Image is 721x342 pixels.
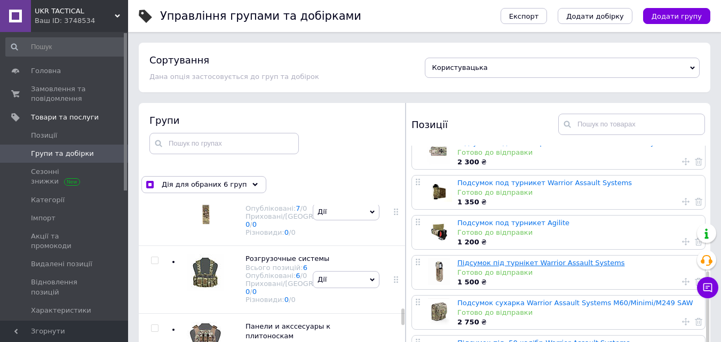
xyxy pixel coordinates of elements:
div: Готово до відправки [457,228,700,237]
div: Всього позицій: [245,264,360,272]
a: 0 [252,288,257,296]
div: Опубліковані: [245,204,360,212]
div: Ваш ID: 3748534 [35,16,128,26]
div: Приховані/[GEOGRAPHIC_DATA]: [245,280,360,296]
button: Додати групу [643,8,710,24]
div: Готово до відправки [457,268,700,277]
span: Товари та послуги [31,113,99,122]
span: / [289,228,296,236]
a: Підсумок під турнікет Warrior Assault Systems [457,259,625,267]
button: Додати добірку [558,8,632,24]
b: 1 200 [457,238,479,246]
b: 1 350 [457,198,479,206]
div: Приховані/[GEOGRAPHIC_DATA]: [245,212,360,228]
input: Пошук [5,37,126,57]
h4: Сортування [149,54,209,66]
div: 0 [291,228,295,236]
div: Готово до відправки [457,148,700,157]
span: / [300,204,307,212]
span: Категорії [31,195,65,205]
div: 0 [303,272,307,280]
a: 0 [245,288,250,296]
span: Дії [318,208,327,216]
a: 7 [296,204,300,212]
h1: Управління групами та добірками [160,10,361,22]
a: Видалити товар [695,197,702,206]
span: / [300,272,307,280]
input: Пошук по товарах [558,114,705,135]
b: 2 750 [457,318,479,326]
span: Дія для обраних 6 груп [162,180,247,189]
img: Розгрузочные системы [187,254,224,291]
span: Головна [31,66,61,76]
span: Видалені позиції [31,259,92,269]
a: 0 [252,220,257,228]
b: 2 300 [457,158,479,166]
span: Експорт [509,12,539,20]
button: Чат з покупцем [697,277,718,298]
img: Підсумки під рацію [187,187,224,224]
a: 0 [284,228,289,236]
span: / [250,288,257,296]
a: Видалити товар [695,317,702,327]
div: ₴ [457,317,700,327]
div: Різновиди: [245,228,360,236]
span: Панели и акссесуары к плитоноскам [245,322,330,340]
div: ₴ [457,197,700,207]
span: / [250,220,257,228]
span: Сезонні знижки [31,167,99,186]
a: Підсумок медичний горізонтальний Warrior Assault Systems [457,139,676,147]
span: Імпорт [31,213,56,223]
div: ₴ [457,237,700,247]
div: ₴ [457,277,700,287]
a: Подсумок под турникет Agilite [457,219,569,227]
span: Групи та добірки [31,149,94,158]
div: 0 [291,296,295,304]
span: Додати групу [652,12,702,20]
div: Готово до відправки [457,188,700,197]
div: 0 [303,204,307,212]
span: Користувацька [432,63,488,71]
div: Готово до відправки [457,308,700,317]
b: 1 500 [457,278,479,286]
div: ₴ [457,157,700,167]
a: Видалити товар [695,277,702,287]
a: 0 [245,220,250,228]
div: Позиції [411,114,558,135]
div: Групи [149,114,395,127]
span: / [289,296,296,304]
div: Різновиди: [245,296,360,304]
span: Дії [318,275,327,283]
span: Розгрузочные системы [245,254,329,263]
div: Опубліковані: [245,272,360,280]
span: Акції та промокоди [31,232,99,251]
a: 0 [284,296,289,304]
span: Характеристики [31,306,91,315]
span: Дана опція застосовується до груп та добірок [149,73,319,81]
a: Подсумок под турникет Warrior Assault Systems [457,179,632,187]
input: Пошук по групах [149,133,299,154]
a: 6 [303,264,307,272]
button: Експорт [501,8,548,24]
a: Видалити товар [695,237,702,246]
span: UKR TACTICAL [35,6,115,16]
a: 6 [296,272,300,280]
a: Видалити товар [695,157,702,166]
span: Відновлення позицій [31,277,99,297]
span: Позиції [31,131,57,140]
a: Подсумок сухарка Warrior Assault Systems M60/Minimi/M249 SAW [457,299,693,307]
span: Додати добірку [566,12,624,20]
span: Замовлення та повідомлення [31,84,99,104]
